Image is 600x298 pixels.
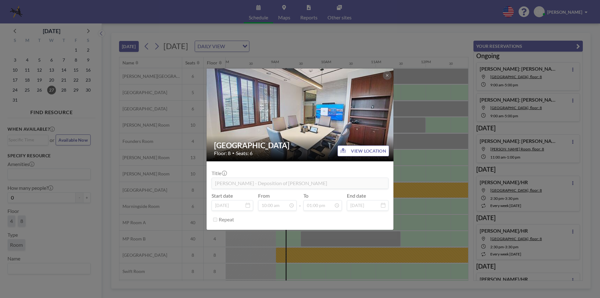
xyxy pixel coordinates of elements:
[219,216,234,223] label: Repeat
[347,193,366,199] label: End date
[212,170,226,176] label: Title
[337,145,389,156] button: VIEW LOCATION
[214,150,231,156] span: Floor: 8
[232,151,234,155] span: •
[207,44,394,185] img: 537.jpg
[214,141,387,150] h2: [GEOGRAPHIC_DATA]
[299,195,301,209] span: -
[236,150,252,156] span: Seats: 6
[212,193,233,199] label: Start date
[212,178,388,189] input: (No title)
[258,193,270,199] label: From
[303,193,308,199] label: To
